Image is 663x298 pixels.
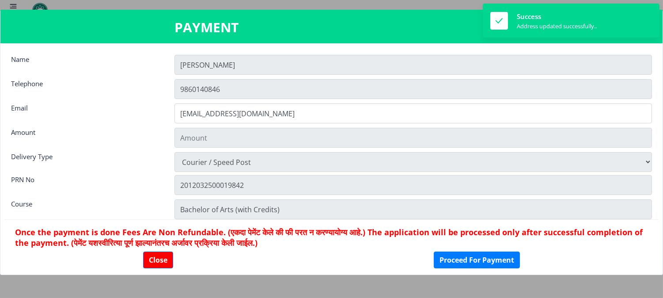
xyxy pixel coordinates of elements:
input: Telephone [174,79,652,99]
button: Close [143,252,173,268]
div: Delivery Type [4,152,168,170]
div: Address updated successfully.. [517,22,597,30]
div: Telephone [4,79,168,97]
div: Amount [4,128,168,145]
div: Course [4,199,168,217]
input: Zipcode [174,175,652,195]
div: Email [4,103,168,121]
span: Success [517,12,541,21]
div: Name [4,55,168,73]
input: Email [174,103,652,123]
h3: PAYMENT [174,19,489,36]
input: Name [174,55,652,75]
h6: Once the payment is done Fees Are Non Refundable. (एकदा पेमेंट केले की फी परत न करण्यायोग्य आहे.)... [15,227,648,248]
input: Zipcode [174,199,652,219]
div: PRN No [4,175,168,193]
input: Amount [174,128,652,148]
button: Proceed For Payment [434,252,520,268]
